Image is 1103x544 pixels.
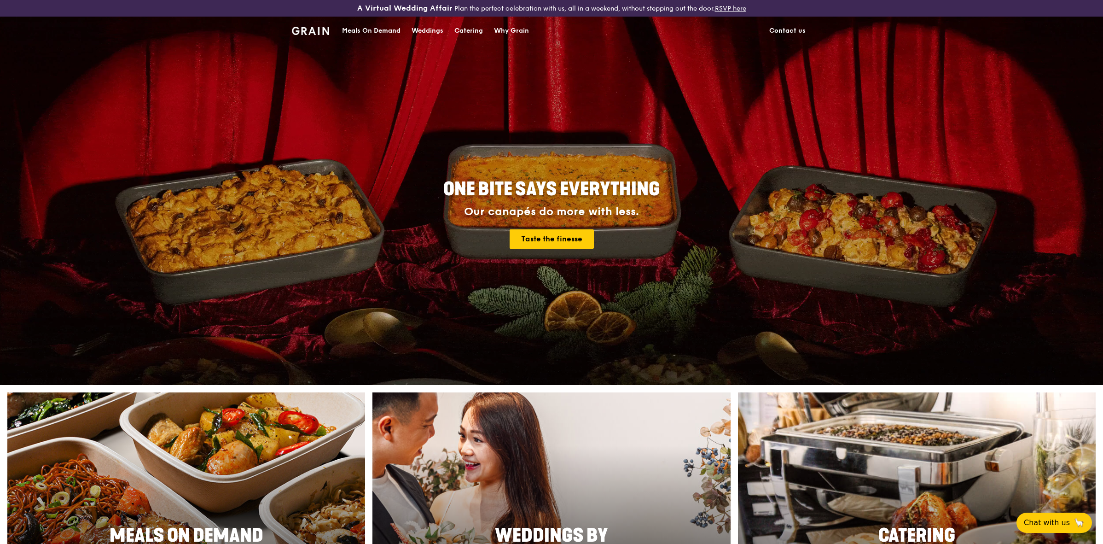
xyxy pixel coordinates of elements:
[494,17,529,45] div: Why Grain
[1016,513,1092,533] button: Chat with us🦙
[443,178,660,200] span: ONE BITE SAYS EVERYTHING
[286,4,817,13] div: Plan the perfect celebration with us, all in a weekend, without stepping out the door.
[1024,517,1070,528] span: Chat with us
[449,17,488,45] a: Catering
[1074,517,1085,528] span: 🦙
[342,17,401,45] div: Meals On Demand
[454,17,483,45] div: Catering
[406,17,449,45] a: Weddings
[412,17,443,45] div: Weddings
[386,205,717,218] div: Our canapés do more with less.
[357,4,453,13] h3: A Virtual Wedding Affair
[292,16,329,44] a: GrainGrain
[715,5,746,12] a: RSVP here
[764,17,811,45] a: Contact us
[510,229,594,249] a: Taste the finesse
[488,17,534,45] a: Why Grain
[292,27,329,35] img: Grain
